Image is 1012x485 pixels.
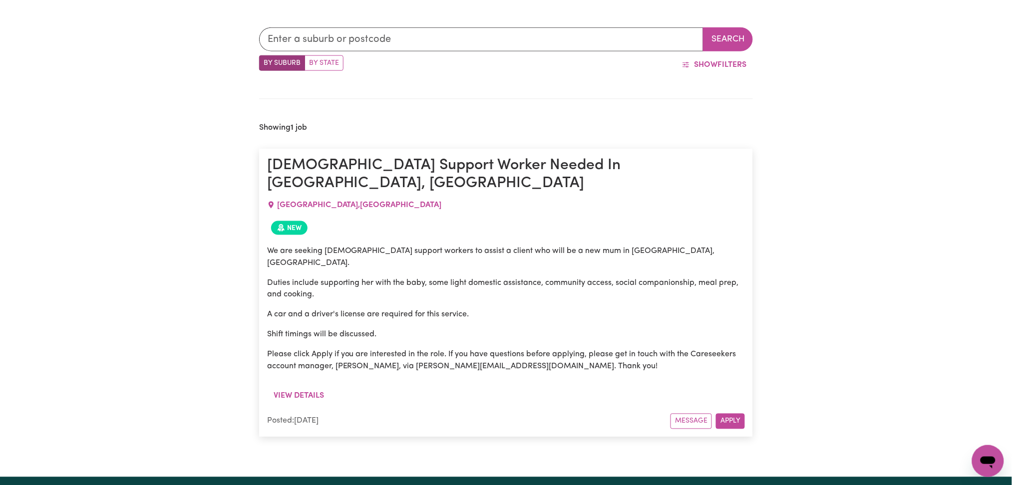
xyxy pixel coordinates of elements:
[259,55,305,71] label: Search by suburb/post code
[271,221,308,235] span: Job posted within the last 30 days
[716,414,745,429] button: Apply for this job
[972,445,1004,477] iframe: Button to launch messaging window
[277,201,442,209] span: [GEOGRAPHIC_DATA] , [GEOGRAPHIC_DATA]
[267,277,745,301] p: Duties include supporting her with the baby, some light domestic assistance, community access, so...
[259,123,307,133] h2: Showing job
[259,27,704,51] input: Enter a suburb or postcode
[267,387,331,406] button: View details
[671,414,712,429] button: Message
[305,55,343,71] label: Search by state
[675,55,753,74] button: ShowFilters
[291,124,294,132] b: 1
[267,245,745,269] p: We are seeking [DEMOGRAPHIC_DATA] support workers to assist a client who will be a new mum in [GE...
[267,309,745,321] p: A car and a driver's license are required for this service.
[267,157,745,193] h1: [DEMOGRAPHIC_DATA] Support Worker Needed In [GEOGRAPHIC_DATA], [GEOGRAPHIC_DATA]
[267,349,745,373] p: Please click Apply if you are interested in the role. If you have questions before applying, plea...
[694,61,717,69] span: Show
[267,329,745,341] p: Shift timings will be discussed.
[703,27,753,51] button: Search
[267,415,671,427] div: Posted: [DATE]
